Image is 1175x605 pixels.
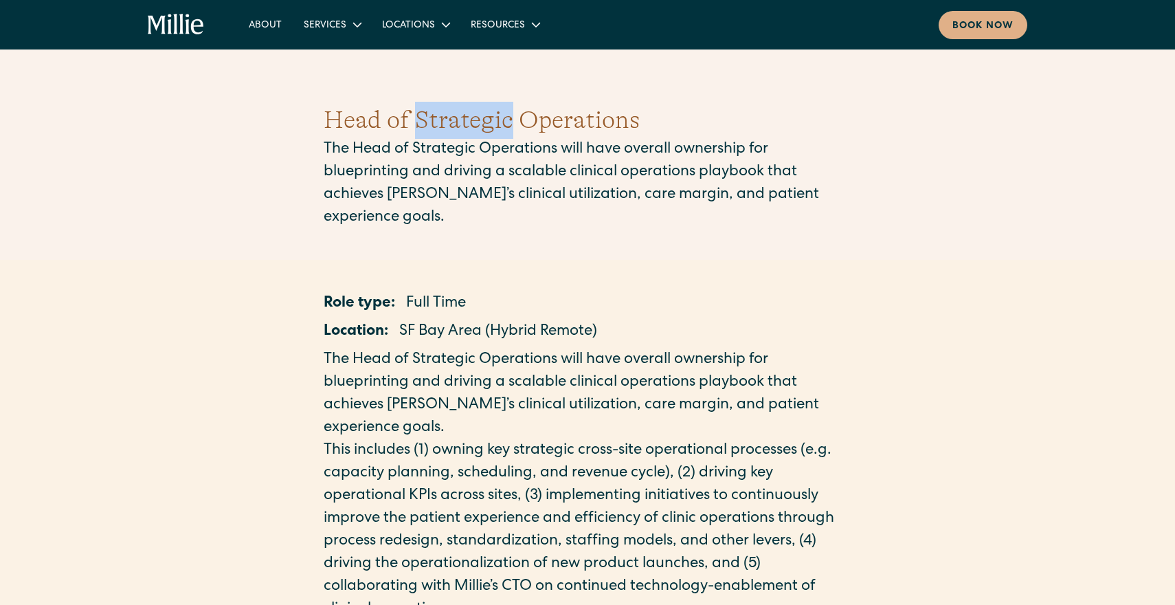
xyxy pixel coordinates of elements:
[324,102,851,139] h1: Head of Strategic Operations
[939,11,1027,39] a: Book now
[304,19,346,33] div: Services
[148,14,205,36] a: home
[471,19,525,33] div: Resources
[324,139,851,230] p: The Head of Strategic Operations will have overall ownership for blueprinting and driving a scala...
[324,293,395,316] p: Role type:
[406,293,466,316] p: Full Time
[371,13,460,36] div: Locations
[324,321,388,344] p: Location:
[952,19,1014,34] div: Book now
[399,321,597,344] p: SF Bay Area (Hybrid Remote)
[238,13,293,36] a: About
[293,13,371,36] div: Services
[460,13,550,36] div: Resources
[324,349,851,440] p: The Head of Strategic Operations will have overall ownership for blueprinting and driving a scala...
[382,19,435,33] div: Locations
